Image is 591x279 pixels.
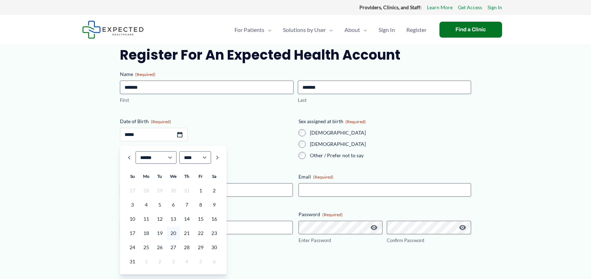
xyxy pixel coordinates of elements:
[126,151,133,164] a: Prev
[120,118,292,125] label: Date of Birth
[120,71,155,78] legend: Name
[153,198,166,212] a: 5
[208,184,221,197] a: 2
[458,223,467,232] button: Show Password
[359,4,422,10] strong: Providers, Clinics, and Staff:
[379,17,395,42] span: Sign In
[157,174,162,179] span: Tuesday
[140,255,153,268] span: 1
[180,212,193,226] a: 14
[140,212,153,226] a: 11
[212,174,216,179] span: Saturday
[283,17,326,42] span: Solutions by User
[194,212,207,226] a: 15
[167,198,180,212] a: 6
[126,255,139,268] a: 31
[153,184,166,197] span: 29
[229,17,277,42] a: For PatientsMenu Toggle
[135,72,155,77] span: (Required)
[439,22,502,38] a: Find a Clinic
[180,255,193,268] span: 4
[229,17,432,42] nav: Primary Site Navigation
[126,226,139,240] a: 17
[214,151,221,164] a: Next
[82,21,144,39] img: Expected Healthcare Logo - side, dark font, small
[299,118,366,125] legend: Sex assigned at birth
[126,198,139,212] a: 3
[153,241,166,254] a: 26
[143,174,149,179] span: Monday
[180,184,193,197] span: 31
[208,198,221,212] a: 9
[180,198,193,212] a: 7
[458,3,482,12] a: Get Access
[313,174,333,180] span: (Required)
[167,241,180,254] a: 27
[310,141,471,148] label: [DEMOGRAPHIC_DATA]
[120,97,293,104] label: First
[180,241,193,254] a: 28
[208,226,221,240] a: 23
[370,223,378,232] button: Show Password
[310,129,471,136] label: [DEMOGRAPHIC_DATA]
[310,152,471,159] label: Other / Prefer not to say
[326,17,333,42] span: Menu Toggle
[208,212,221,226] a: 16
[234,17,264,42] span: For Patients
[345,119,366,124] span: (Required)
[170,174,176,179] span: Wednesday
[298,97,471,104] label: Last
[339,17,373,42] a: AboutMenu Toggle
[153,226,166,240] a: 19
[120,46,471,64] h2: Register for an Expected Health Account
[151,119,171,124] span: (Required)
[167,255,180,268] span: 3
[194,255,207,268] span: 5
[360,17,367,42] span: Menu Toggle
[427,3,453,12] a: Learn More
[299,211,343,218] legend: Password
[180,226,193,240] a: 21
[406,17,427,42] span: Register
[401,17,432,42] a: Register
[140,198,153,212] a: 4
[277,17,339,42] a: Solutions by UserMenu Toggle
[140,226,153,240] a: 18
[344,17,360,42] span: About
[299,173,471,180] label: Email
[126,241,139,254] a: 24
[373,17,401,42] a: Sign In
[208,255,221,268] span: 6
[130,174,135,179] span: Sunday
[199,174,203,179] span: Friday
[264,17,271,42] span: Menu Toggle
[194,198,207,212] a: 8
[153,212,166,226] a: 12
[194,226,207,240] a: 22
[126,212,139,226] a: 10
[140,241,153,254] a: 25
[167,226,180,240] a: 20
[140,184,153,197] span: 28
[136,151,176,164] select: Select month
[194,184,207,197] a: 1
[487,3,502,12] a: Sign In
[179,151,211,164] select: Select year
[387,237,471,244] label: Confirm Password
[208,241,221,254] a: 30
[299,237,383,244] label: Enter Password
[167,184,180,197] span: 30
[184,174,189,179] span: Thursday
[194,241,207,254] a: 29
[153,255,166,268] span: 2
[167,212,180,226] a: 13
[126,184,139,197] span: 27
[120,258,471,265] label: CAPTCHA
[322,212,343,217] span: (Required)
